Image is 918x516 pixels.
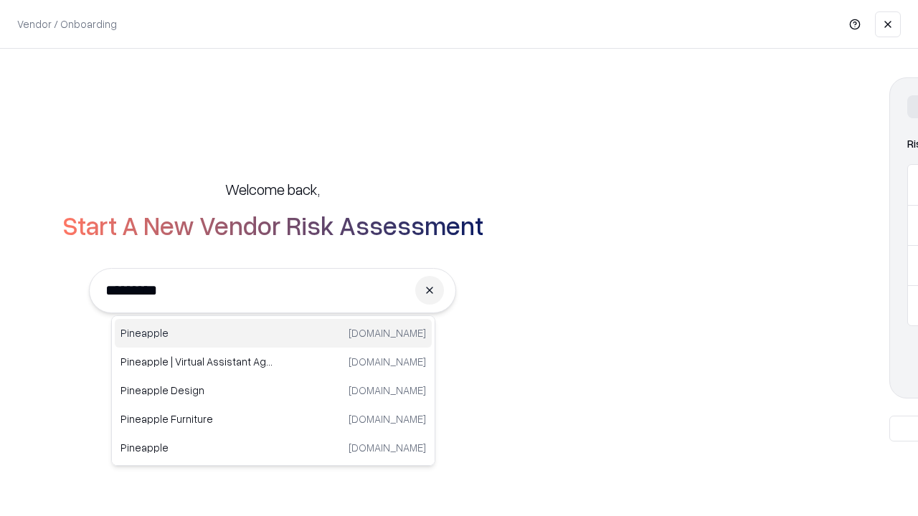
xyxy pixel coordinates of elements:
p: [DOMAIN_NAME] [349,383,426,398]
p: Pineapple | Virtual Assistant Agency [120,354,273,369]
p: Vendor / Onboarding [17,16,117,32]
p: [DOMAIN_NAME] [349,325,426,340]
p: [DOMAIN_NAME] [349,354,426,369]
h5: Welcome back, [225,179,320,199]
h2: Start A New Vendor Risk Assessment [62,211,483,239]
p: Pineapple Furniture [120,411,273,426]
p: Pineapple [120,440,273,455]
p: Pineapple [120,325,273,340]
p: [DOMAIN_NAME] [349,411,426,426]
p: Pineapple Design [120,383,273,398]
p: [DOMAIN_NAME] [349,440,426,455]
div: Suggestions [111,315,435,466]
